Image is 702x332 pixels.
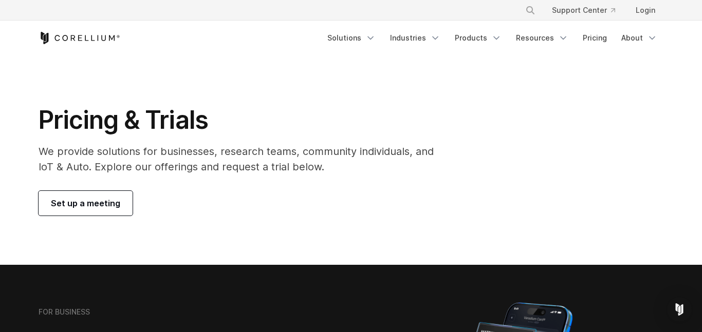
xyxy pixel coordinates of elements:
a: Products [449,29,508,47]
div: Open Intercom Messenger [667,297,692,322]
div: Navigation Menu [513,1,663,19]
a: About [615,29,663,47]
h6: FOR BUSINESS [39,307,90,317]
span: Set up a meeting [51,197,120,209]
a: Solutions [321,29,382,47]
a: Corellium Home [39,32,120,44]
h1: Pricing & Trials [39,105,448,135]
a: Set up a meeting [39,191,133,216]
button: Search [521,1,540,19]
a: Industries [384,29,447,47]
a: Pricing [577,29,613,47]
p: We provide solutions for businesses, research teams, community individuals, and IoT & Auto. Explo... [39,144,448,174]
a: Resources [510,29,575,47]
a: Support Center [544,1,623,19]
div: Navigation Menu [321,29,663,47]
a: Login [627,1,663,19]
